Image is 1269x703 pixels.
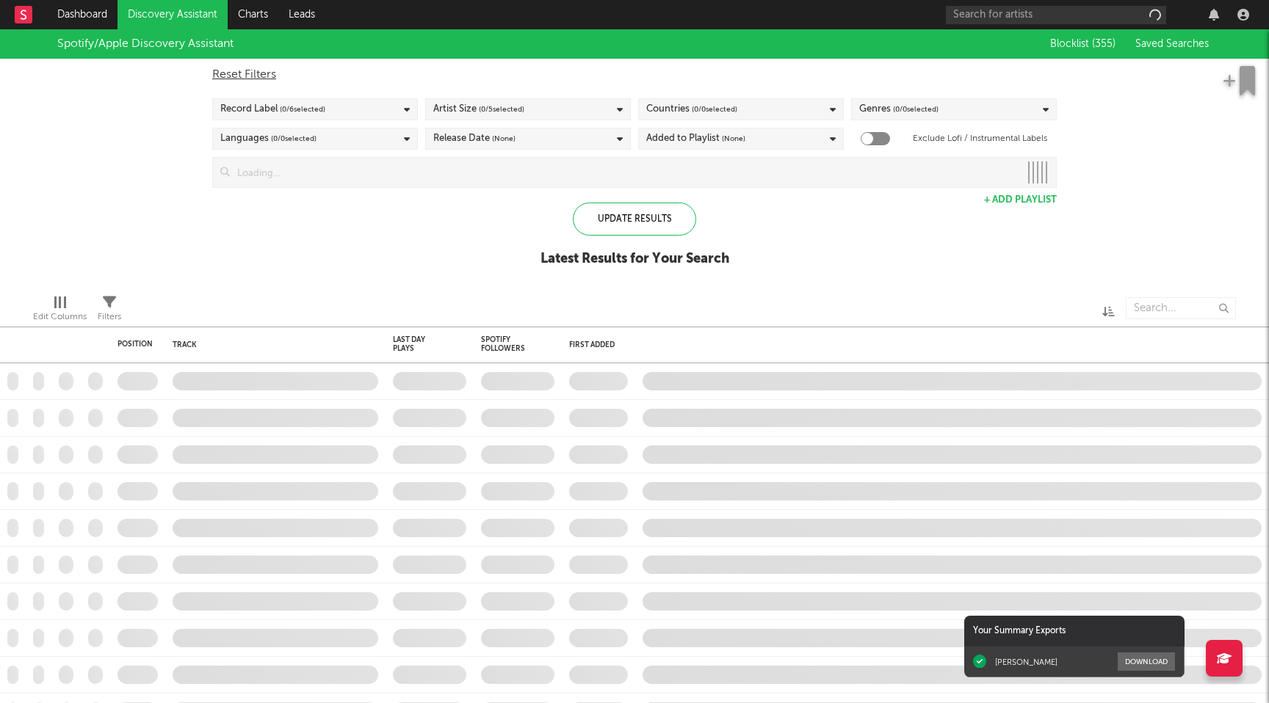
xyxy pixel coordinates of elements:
div: Edit Columns [33,290,87,332]
span: ( 355 ) [1092,39,1116,49]
span: Saved Searches [1135,39,1212,49]
div: Latest Results for Your Search [540,250,729,268]
div: Spotify Followers [481,335,532,353]
div: [PERSON_NAME] [995,657,1057,667]
div: First Added [569,340,621,349]
div: Languages [220,130,317,147]
span: ( 0 / 6 selected) [280,101,325,118]
span: ( 0 / 5 selected) [479,101,524,118]
button: Download [1118,652,1175,671]
button: + Add Playlist [984,195,1057,205]
div: Your Summary Exports [964,616,1185,646]
span: (None) [492,130,516,147]
div: Filters [98,308,121,326]
input: Search for artists [946,6,1166,24]
span: ( 0 / 0 selected) [893,101,939,118]
span: ( 0 / 0 selected) [692,101,737,118]
div: Update Results [573,203,696,236]
label: Exclude Lofi / Instrumental Labels [913,130,1047,147]
span: ( 0 / 0 selected) [271,130,317,147]
div: Reset Filters [212,66,1057,84]
input: Loading... [230,158,1019,187]
div: Position [117,340,153,349]
div: Filters [98,290,121,332]
div: Edit Columns [33,308,87,326]
div: Countries [646,101,737,118]
span: Blocklist [1050,39,1116,49]
div: Last Day Plays [393,335,444,353]
div: Release Date [433,130,516,147]
div: Added to Playlist [646,130,745,147]
span: (None) [722,130,745,147]
input: Search... [1126,297,1236,319]
div: Artist Size [433,101,524,118]
div: Track [173,340,371,349]
div: Record Label [220,101,325,118]
div: Genres [859,101,939,118]
button: Saved Searches [1131,38,1212,50]
div: Spotify/Apple Discovery Assistant [57,35,234,53]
